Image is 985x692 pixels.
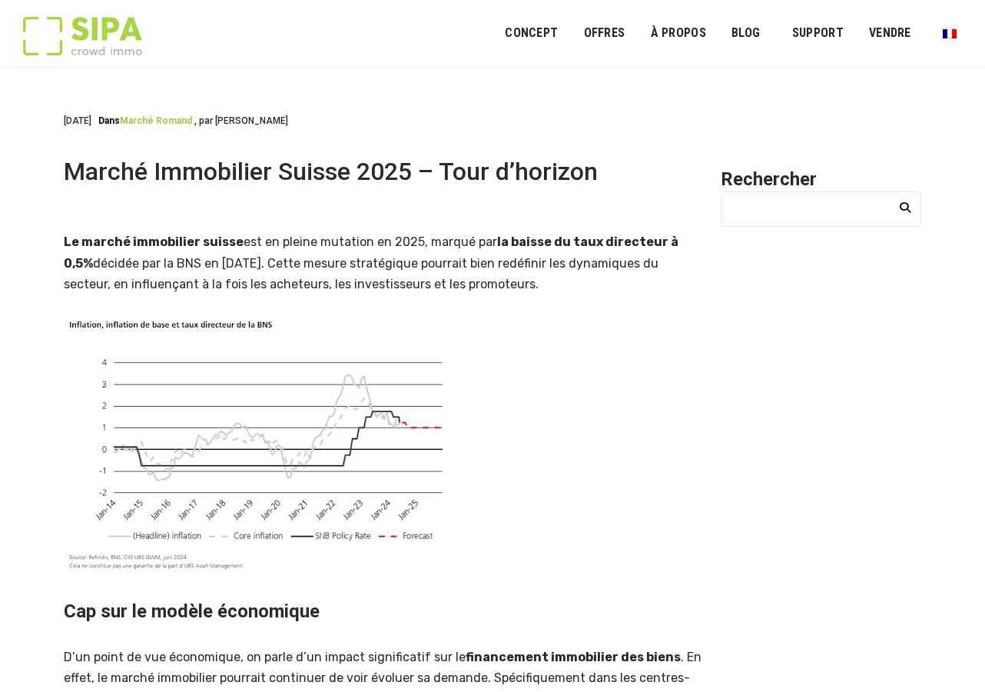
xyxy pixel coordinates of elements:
p: est en pleine mutation en 2025, marqué par décidée par la BNS en [DATE]. Cette mesure stratégique... [64,231,702,294]
a: À PROPOS [640,16,716,51]
div: [DATE] [64,114,288,128]
a: Blog [721,16,771,51]
strong: financement immobilier des biens [466,650,681,664]
img: image-one [64,318,457,577]
span: , par [PERSON_NAME] [194,115,288,126]
a: VENDRE [859,16,921,51]
span: Dans [98,115,120,126]
strong: Le marché immobilier suisse [64,235,244,249]
a: Concept [495,16,568,51]
h2: Cap sur le modèle économique [64,600,702,624]
a: SUPPORT [782,16,854,51]
strong: la baisse du taux directeur à 0,5% [64,235,678,270]
img: Français [943,29,957,38]
h1: Marché Immobilier Suisse 2025 – Tour d’horizon [64,158,702,185]
a: Marché romand [120,115,192,126]
a: OFFRES [573,16,635,51]
img: Logo [23,17,142,55]
nav: Menu principal [505,14,962,52]
h2: Rechercher [721,168,921,191]
a: Passer à [933,18,967,48]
